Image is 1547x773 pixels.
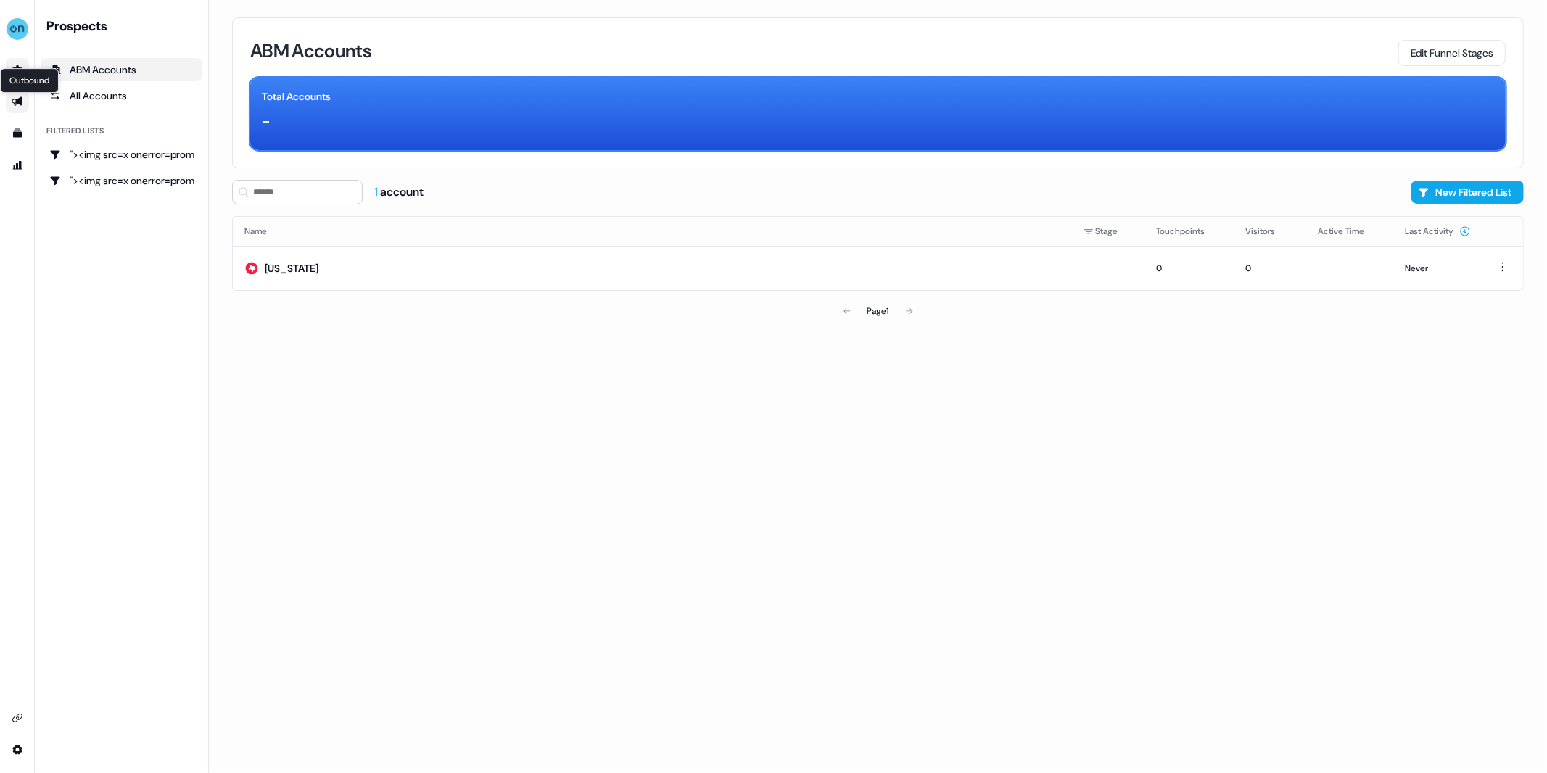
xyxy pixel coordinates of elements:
div: [US_STATE] [265,261,318,276]
a: Go to templates [6,122,29,145]
button: Visitors [1245,218,1292,244]
div: All Accounts [49,88,194,103]
div: Stage [1084,224,1133,239]
div: Filtered lists [46,125,104,137]
a: Go to prospects [6,58,29,81]
th: Name [233,217,1072,246]
div: Prospects [46,17,202,35]
button: New Filtered List [1411,181,1524,204]
div: account [374,184,424,200]
a: ABM Accounts [41,58,202,81]
div: "><img src=x onerror=prompt();> [49,173,194,188]
div: Never [1405,261,1471,276]
a: Go to outbound experience [6,90,29,113]
h3: ABM Accounts [250,41,371,60]
div: "><img src=x onerror=prompt();> [49,147,194,162]
a: All accounts [41,84,202,107]
button: Last Activity [1405,218,1471,244]
button: Touchpoints [1156,218,1222,244]
div: 0 [1245,261,1295,276]
button: Edit Funnel Stages [1398,40,1506,66]
a: Go to "><img src=x onerror=prompt();> [41,143,202,166]
a: Go to "><img src=x onerror=prompt();> [41,169,202,192]
div: - [262,110,271,132]
div: 0 [1156,261,1222,276]
a: Go to integrations [6,738,29,761]
a: Go to integrations [6,706,29,729]
a: Go to attribution [6,154,29,177]
div: Total Accounts [262,89,331,104]
div: Page 1 [867,304,889,318]
span: 1 [374,184,380,199]
button: Active Time [1318,218,1382,244]
div: ABM Accounts [49,62,194,77]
